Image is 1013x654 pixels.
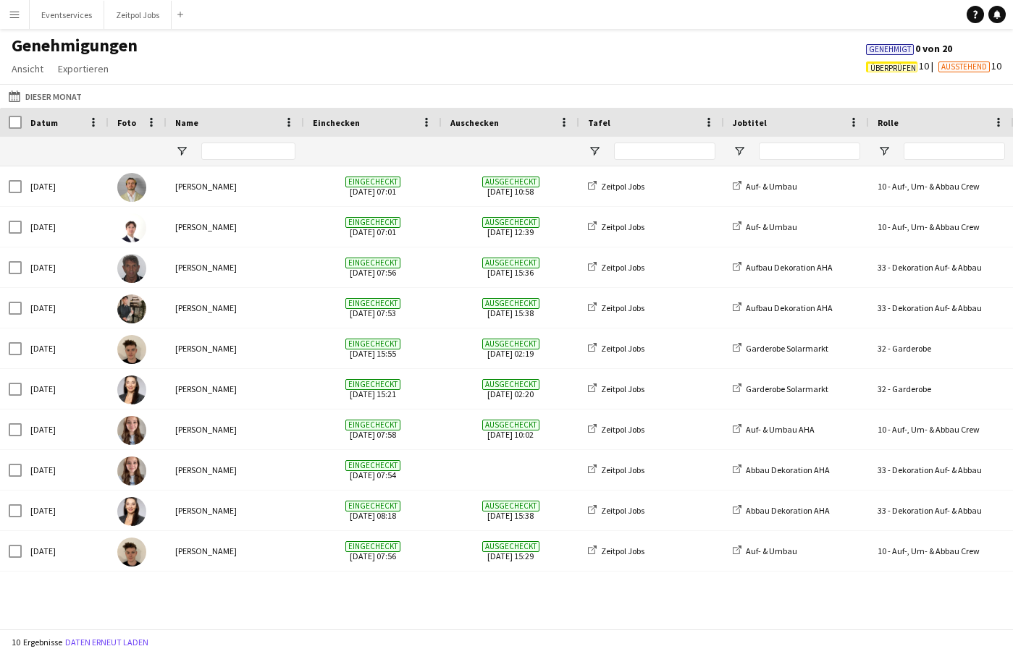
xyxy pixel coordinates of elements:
[117,335,146,364] img: Michael Spittler
[167,288,304,328] div: [PERSON_NAME]
[6,88,85,105] button: Dieser Monat
[601,505,644,516] span: Zeitpol Jobs
[313,117,360,128] span: Einchecken
[733,302,833,313] a: Aufbau Dekoration AHA
[588,221,644,232] a: Zeitpol Jobs
[22,369,109,409] div: [DATE]
[117,117,136,128] span: Foto
[733,464,830,475] a: Abbau Dekoration AHA
[345,258,400,268] span: Eingecheckt
[588,505,644,516] a: Zeitpol Jobs
[733,221,797,232] a: Auf- & Umbau
[117,375,146,404] img: Angeliki Paschalinou
[117,254,146,283] img: Clive Kelly
[22,247,109,287] div: [DATE]
[746,505,830,516] span: Abbau Dekoration AHA
[201,143,295,160] input: Name Filtereingang
[866,59,938,72] span: 10
[345,460,400,471] span: Eingecheckt
[313,369,433,409] span: [DATE] 15:21
[30,1,104,29] button: Eventservices
[313,288,433,328] span: [DATE] 07:53
[117,456,146,485] img: Elin Mehmann
[104,1,172,29] button: Zeitpol Jobs
[869,45,911,54] span: Genehmigt
[22,531,109,571] div: [DATE]
[733,545,797,556] a: Auf- & Umbau
[733,424,815,435] a: Auf- & Umbau AHA
[62,634,151,650] button: Daten erneut laden
[450,531,571,571] span: [DATE] 15:29
[878,145,891,158] button: Filtermenü öffnen
[601,221,644,232] span: Zeitpol Jobs
[313,207,433,247] span: [DATE] 07:01
[588,262,644,273] a: Zeitpol Jobs
[601,545,644,556] span: Zeitpol Jobs
[345,541,400,552] span: Eingecheckt
[746,221,797,232] span: Auf- & Umbau
[22,490,109,530] div: [DATE]
[450,490,571,530] span: [DATE] 15:38
[345,501,400,511] span: Eingecheckt
[733,117,767,128] span: Jobtitel
[482,298,539,309] span: Ausgecheckt
[167,531,304,571] div: [PERSON_NAME]
[58,62,109,75] span: Exportieren
[313,247,433,287] span: [DATE] 07:56
[345,420,400,430] span: Eingecheckt
[450,328,571,368] span: [DATE] 02:19
[601,343,644,354] span: Zeitpol Jobs
[588,424,644,435] a: Zeitpol Jobs
[6,59,49,78] a: Ansicht
[313,166,433,206] span: [DATE] 07:01
[904,143,1005,160] input: Rolle Filtereingang
[117,416,146,445] img: Elin Mehmann
[167,328,304,368] div: [PERSON_NAME]
[746,424,815,435] span: Auf- & Umbau AHA
[167,409,304,449] div: [PERSON_NAME]
[746,181,797,192] span: Auf- & Umbau
[733,181,797,192] a: Auf- & Umbau
[450,117,499,128] span: Auschecken
[601,424,644,435] span: Zeitpol Jobs
[117,538,146,566] img: Michael Spittler
[450,247,571,287] span: [DATE] 15:36
[450,166,571,206] span: [DATE] 10:58
[733,145,746,158] button: Filtermenü öffnen
[22,166,109,206] div: [DATE]
[313,531,433,571] span: [DATE] 07:56
[482,541,539,552] span: Ausgecheckt
[313,328,433,368] span: [DATE] 15:55
[482,217,539,228] span: Ausgecheckt
[482,339,539,349] span: Ausgecheckt
[588,464,644,475] a: Zeitpol Jobs
[733,343,828,354] a: Garderobe Solarmarkt
[759,143,860,160] input: Jobtitel Filtereingang
[601,262,644,273] span: Zeitpol Jobs
[588,145,601,158] button: Filtermenü öffnen
[345,339,400,349] span: Eingecheckt
[746,343,828,354] span: Garderobe Solarmarkt
[450,369,571,409] span: [DATE] 02:20
[450,207,571,247] span: [DATE] 12:39
[588,343,644,354] a: Zeitpol Jobs
[601,464,644,475] span: Zeitpol Jobs
[878,117,899,128] span: Rolle
[733,262,833,273] a: Aufbau Dekoration AHA
[175,117,198,128] span: Name
[588,383,644,394] a: Zeitpol Jobs
[52,59,114,78] a: Exportieren
[482,177,539,187] span: Ausgecheckt
[345,217,400,228] span: Eingecheckt
[746,262,833,273] span: Aufbau Dekoration AHA
[167,369,304,409] div: [PERSON_NAME]
[588,545,644,556] a: Zeitpol Jobs
[482,501,539,511] span: Ausgecheckt
[313,490,433,530] span: [DATE] 08:18
[733,505,830,516] a: Abbau Dekoration AHA
[588,181,644,192] a: Zeitpol Jobs
[345,379,400,390] span: Eingecheckt
[12,62,43,75] span: Ansicht
[117,497,146,526] img: Angeliki Paschalinou
[482,379,539,390] span: Ausgecheckt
